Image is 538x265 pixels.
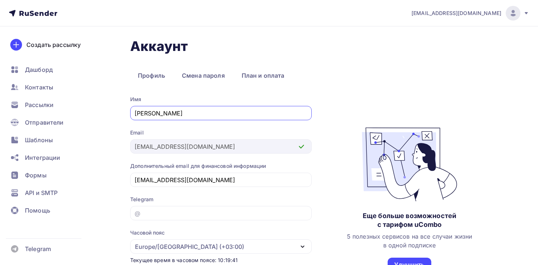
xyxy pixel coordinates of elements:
[411,10,501,17] span: [EMAIL_ADDRESS][DOMAIN_NAME]
[130,257,312,264] div: Текущее время в часовом поясе: 10:19:41
[135,242,244,251] div: Europe/[GEOGRAPHIC_DATA] (+03:00)
[26,40,81,49] div: Создать рассылку
[135,176,308,184] input: Укажите дополнительный email
[135,109,308,118] input: Введите имя
[6,97,93,112] a: Рассылки
[130,162,312,170] div: Дополнительный email для финансовой информации
[25,206,50,215] span: Помощь
[25,171,47,180] span: Формы
[25,153,60,162] span: Интеграции
[411,6,529,21] a: [EMAIL_ADDRESS][DOMAIN_NAME]
[25,118,64,127] span: Отправители
[130,129,312,136] div: Email
[347,232,472,250] div: 5 полезных сервисов на все случаи жизни в одной подписке
[6,168,93,183] a: Формы
[130,229,312,254] button: Часовой пояс Europe/[GEOGRAPHIC_DATA] (+03:00)
[363,211,456,229] div: Еще больше возможностей с тарифом uCombo
[135,209,140,218] div: @
[6,133,93,147] a: Шаблоны
[6,80,93,95] a: Контакты
[234,67,292,84] a: План и оплата
[6,62,93,77] a: Дашборд
[25,136,53,144] span: Шаблоны
[130,96,312,103] div: Имя
[174,67,233,84] a: Смена пароля
[25,100,54,109] span: Рассылки
[25,83,53,92] span: Контакты
[130,229,165,236] div: Часовой пояс
[25,65,53,74] span: Дашборд
[130,67,173,84] a: Профиль
[25,188,58,197] span: API и SMTP
[25,244,51,253] span: Telegram
[6,115,93,130] a: Отправители
[130,38,507,54] h1: Аккаунт
[130,196,312,203] div: Telegram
